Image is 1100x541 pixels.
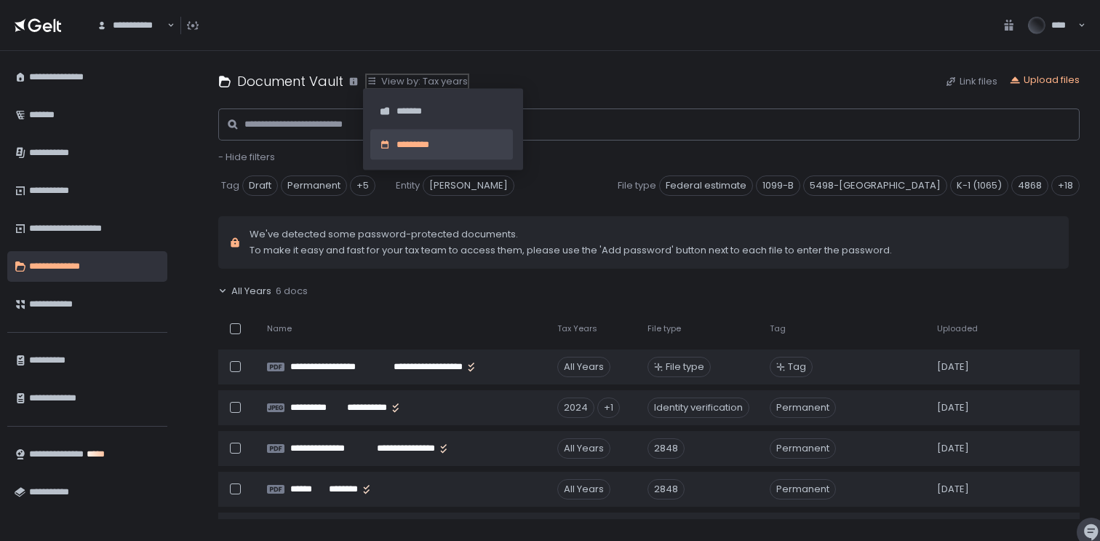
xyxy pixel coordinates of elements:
span: File type [666,360,704,374]
span: Name [267,323,292,334]
div: All Years [557,438,610,459]
span: [DATE] [937,360,969,374]
div: +1 [597,398,620,418]
span: File type [647,323,681,334]
button: Upload files [1009,74,1080,87]
div: 2024 [557,398,594,418]
span: 6 docs [276,285,308,298]
span: Permanent [770,398,836,418]
div: Search for option [87,10,175,41]
h1: Document Vault [237,71,343,91]
div: 2848 [647,438,685,459]
div: All Years [557,479,610,499]
input: Search for option [165,18,166,33]
span: - Hide filters [218,150,275,164]
div: All Years [557,357,610,377]
span: Federal estimate [659,175,753,196]
button: View by: Tax years [367,75,468,88]
span: [PERSON_NAME] [423,175,514,196]
span: Permanent [281,175,347,196]
span: Uploaded [937,323,978,334]
span: Tax Years [557,323,597,334]
span: 4868 [1011,175,1048,196]
div: +18 [1051,175,1080,196]
span: [DATE] [937,442,969,455]
span: 1099-B [756,175,800,196]
span: Draft [242,175,278,196]
span: Tag [788,360,806,374]
span: File type [618,179,656,192]
button: Link files [945,75,997,88]
div: +5 [350,175,375,196]
span: Permanent [770,479,836,499]
span: Entity [396,179,420,192]
div: Identity verification [647,398,749,418]
button: - Hide filters [218,151,275,164]
div: 2848 [647,479,685,499]
span: K-1 (1065) [950,175,1008,196]
span: Tag [221,179,239,192]
span: [DATE] [937,483,969,496]
span: 5498-[GEOGRAPHIC_DATA] [803,175,947,196]
span: All Years [231,285,271,298]
span: Permanent [770,438,836,459]
span: [DATE] [937,401,969,414]
span: We've detected some password-protected documents. [250,228,892,241]
span: To make it easy and fast for your tax team to access them, please use the 'Add password' button n... [250,244,892,257]
span: Tag [770,323,786,334]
